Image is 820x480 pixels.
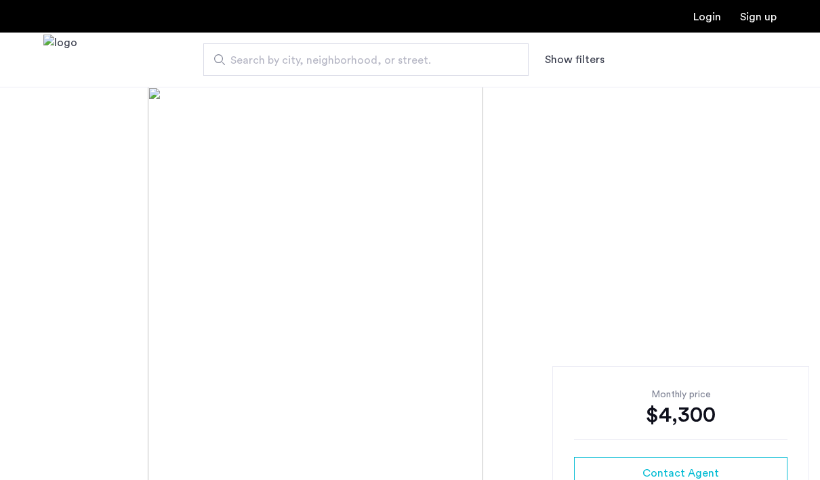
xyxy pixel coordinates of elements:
[740,12,777,22] a: Registration
[545,52,604,68] button: Show or hide filters
[43,35,77,85] img: logo
[693,12,721,22] a: Login
[574,388,787,401] div: Monthly price
[203,43,529,76] input: Apartment Search
[230,52,491,68] span: Search by city, neighborhood, or street.
[43,35,77,85] a: Cazamio Logo
[574,401,787,428] div: $4,300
